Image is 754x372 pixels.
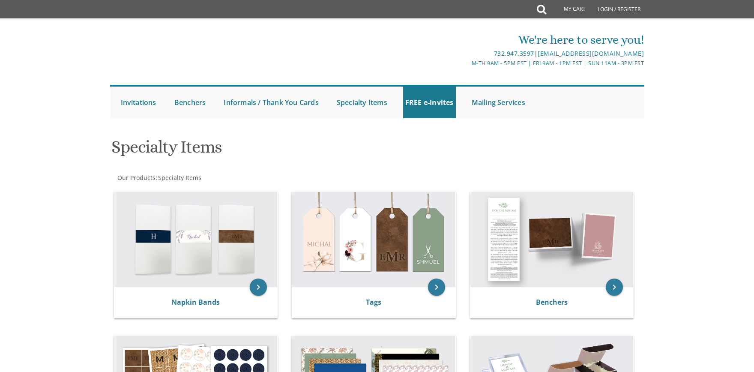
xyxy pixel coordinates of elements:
[428,279,445,296] a: keyboard_arrow_right
[117,174,156,182] a: Our Products
[494,49,534,57] a: 732.947.3597
[158,174,201,182] span: Specialty Items
[403,87,456,118] a: FREE e-Invites
[470,87,527,118] a: Mailing Services
[538,49,644,57] a: [EMAIL_ADDRESS][DOMAIN_NAME]
[111,138,461,163] h1: Specialty Items
[470,192,634,287] img: Benchers
[545,1,592,18] a: My Cart
[288,59,644,68] div: M-Th 9am - 5pm EST | Fri 9am - 1pm EST | Sun 11am - 3pm EST
[606,279,623,296] a: keyboard_arrow_right
[171,297,220,307] a: Napkin Bands
[288,31,644,48] div: We're here to serve you!
[292,192,455,287] img: Tags
[250,279,267,296] a: keyboard_arrow_right
[110,174,377,182] div: :
[172,87,208,118] a: Benchers
[157,174,201,182] a: Specialty Items
[114,192,278,287] img: Napkin Bands
[221,87,320,118] a: Informals / Thank You Cards
[366,297,381,307] a: Tags
[119,87,159,118] a: Invitations
[335,87,389,118] a: Specialty Items
[288,48,644,59] div: |
[536,297,568,307] a: Benchers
